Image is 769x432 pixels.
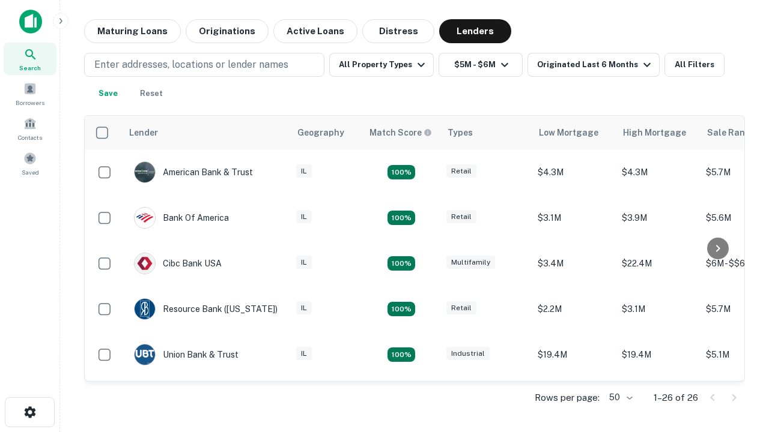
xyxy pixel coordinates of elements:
[135,162,155,182] img: picture
[122,116,290,149] th: Lender
[135,344,155,365] img: picture
[537,58,654,72] div: Originated Last 6 Months
[296,347,312,361] div: IL
[388,256,415,271] div: Matching Properties: 4, hasApolloMatch: undefined
[186,19,269,43] button: Originations
[4,147,56,179] a: Saved
[19,63,41,73] span: Search
[388,211,415,225] div: Matching Properties: 4, hasApolloMatch: undefined
[664,53,725,77] button: All Filters
[532,195,616,241] td: $3.1M
[135,299,155,319] img: picture
[134,161,253,183] div: American Bank & Trust
[4,77,56,110] a: Borrowers
[535,391,600,405] p: Rows per page:
[369,126,432,139] div: Capitalize uses an advanced AI algorithm to match your search with the best lender. The match sco...
[439,19,511,43] button: Lenders
[297,125,344,140] div: Geography
[532,149,616,195] td: $4.3M
[369,126,430,139] h6: Match Score
[296,164,312,178] div: IL
[329,53,434,77] button: All Property Types
[18,133,42,142] span: Contacts
[4,43,56,75] a: Search
[4,112,56,145] a: Contacts
[16,98,44,107] span: Borrowers
[532,286,616,332] td: $2.2M
[388,165,415,179] div: Matching Properties: 7, hasApolloMatch: undefined
[532,241,616,286] td: $3.4M
[448,125,473,140] div: Types
[604,389,634,406] div: 50
[22,167,39,177] span: Saved
[84,19,181,43] button: Maturing Loans
[134,253,222,274] div: Cibc Bank USA
[446,347,490,361] div: Industrial
[296,210,312,224] div: IL
[616,286,700,332] td: $3.1M
[446,256,495,269] div: Multifamily
[362,116,440,149] th: Capitalize uses an advanced AI algorithm to match your search with the best lender. The match sco...
[439,53,523,77] button: $5M - $6M
[134,298,278,320] div: Resource Bank ([US_STATE])
[623,125,686,140] div: High Mortgage
[89,82,127,106] button: Save your search to get updates of matches that match your search criteria.
[129,125,158,140] div: Lender
[616,377,700,423] td: $4M
[135,208,155,228] img: picture
[616,241,700,286] td: $22.4M
[446,210,476,224] div: Retail
[616,195,700,241] td: $3.9M
[532,377,616,423] td: $4M
[446,301,476,315] div: Retail
[135,253,155,274] img: picture
[94,58,288,72] p: Enter addresses, locations or lender names
[527,53,660,77] button: Originated Last 6 Months
[132,82,171,106] button: Reset
[616,332,700,377] td: $19.4M
[273,19,357,43] button: Active Loans
[388,302,415,316] div: Matching Properties: 4, hasApolloMatch: undefined
[616,116,700,149] th: High Mortgage
[134,207,229,229] div: Bank Of America
[84,53,324,77] button: Enter addresses, locations or lender names
[19,10,42,34] img: capitalize-icon.png
[134,344,239,365] div: Union Bank & Trust
[539,125,598,140] div: Low Mortgage
[654,391,698,405] p: 1–26 of 26
[446,164,476,178] div: Retail
[296,301,312,315] div: IL
[709,298,769,355] iframe: Chat Widget
[532,332,616,377] td: $19.4M
[616,149,700,195] td: $4.3M
[362,19,434,43] button: Distress
[290,116,362,149] th: Geography
[388,347,415,362] div: Matching Properties: 4, hasApolloMatch: undefined
[296,256,312,269] div: IL
[440,116,532,149] th: Types
[532,116,616,149] th: Low Mortgage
